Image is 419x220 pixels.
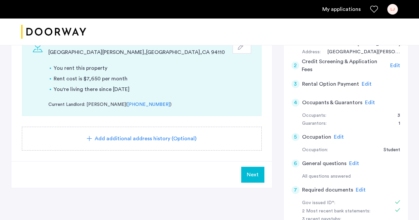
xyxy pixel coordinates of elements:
div: 2 Most recent bank statements: [302,207,386,215]
div: [GEOGRAPHIC_DATA][PERSON_NAME] , [GEOGRAPHIC_DATA] , CA 94110 [48,48,231,56]
span: Edit [390,63,400,68]
span: Edit [356,187,366,193]
div: 7 [291,186,299,194]
a: My application [322,5,361,13]
span: Next [247,171,259,179]
div: 5 [291,133,299,141]
h5: Rental Option Payment [302,80,359,88]
div: Occupants: [302,112,326,120]
h5: Occupation [302,133,331,141]
div: 6 [291,159,299,167]
li: Rent cost is $7,650 per month [54,75,251,83]
h5: Occupants & Guarantors [302,99,362,107]
span: Add additional address history (Optional) [95,135,196,143]
h5: Required documents [302,186,353,194]
li: You're living there since [DATE] [54,85,251,93]
div: Current Landlord: [PERSON_NAME] ( ) [48,101,251,108]
div: Student [377,146,400,154]
div: 3 [391,112,400,120]
div: All questions answered [302,173,400,181]
a: [PHONE_NUMBER] [127,101,170,108]
h5: Credit Screening & Application Fees [302,58,388,73]
button: Next [241,167,264,183]
div: 4 [291,99,299,107]
div: 2 [291,62,299,69]
img: logo [21,20,86,44]
a: Favorites [370,5,378,13]
span: Edit [365,100,375,105]
button: button [233,40,251,54]
div: Gov issued ID*: [302,199,386,207]
div: 1 [392,120,400,128]
div: Occupation: [302,146,328,154]
li: You rent this property [54,64,251,72]
div: Guarantors: [302,120,327,128]
span: Edit [334,134,344,140]
div: LJ [387,4,398,15]
div: 3 [291,80,299,88]
span: Edit [349,161,359,166]
a: Cazamio logo [21,20,86,44]
div: Address: [302,48,321,56]
div: 753 Capp Street [321,48,400,56]
span: Edit [362,81,372,87]
h5: General questions [302,159,346,167]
